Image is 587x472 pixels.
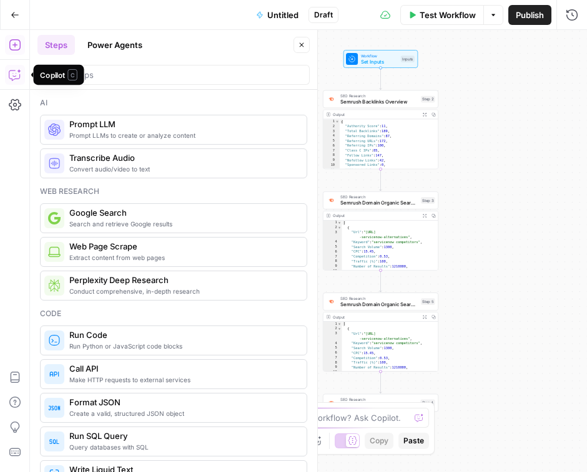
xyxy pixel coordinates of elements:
span: Format JSON [69,396,297,408]
div: 11 [323,168,340,173]
div: 2 [323,124,340,129]
span: Toggle code folding, rows 1 through 464 [337,221,342,226]
span: Search and retrieve Google results [69,219,297,229]
button: Untitled [249,5,306,25]
span: Toggle code folding, rows 1 through 17 [335,119,340,124]
span: Workflow [361,52,398,59]
div: 9 [323,264,342,269]
span: Google Search [69,206,297,219]
span: Create a valid, structured JSON object [69,408,297,418]
div: 4 [323,134,340,139]
div: 6 [323,143,340,148]
div: 1 [323,322,342,327]
div: Step 5 [421,298,435,305]
g: Edge from step_2 to step_3 [380,169,382,191]
div: 8 [323,259,342,264]
span: Draft [314,9,333,21]
div: 5 [323,346,342,351]
div: 2 [323,327,342,332]
div: EndOutput [323,434,438,452]
div: Step 4 [420,400,435,407]
span: Conduct comprehensive, in-depth research [69,286,297,296]
img: p4kt2d9mz0di8532fmfgvfq6uqa0 [328,299,335,305]
span: Make HTTP requests to external services [69,375,297,385]
div: 8 [323,360,342,365]
div: 7 [323,148,340,153]
span: Call API [69,362,297,375]
div: Output [333,213,418,219]
span: Convert audio/video to text [69,164,297,174]
span: Untitled [267,9,298,21]
div: Step 3 [421,197,435,204]
div: Step 2 [421,96,435,103]
span: Semrush Domain Organic Search Keywords [340,301,418,308]
span: Toggle code folding, rows 2 through 12 [337,225,342,230]
div: 9 [323,365,342,370]
input: Search steps [43,69,304,81]
span: Paste [403,435,424,446]
button: Test Workflow [400,5,483,25]
span: Toggle code folding, rows 2 through 12 [337,327,342,332]
div: 2 [323,225,342,230]
button: Paste [398,433,429,449]
div: 6 [323,350,342,355]
div: Inputs [401,55,415,62]
g: Edge from step_5 to step_4 [380,372,382,393]
span: Run Code [69,329,297,341]
div: WorkflowSet InputsInputs [323,50,438,68]
img: 3lyvnidk9veb5oecvmize2kaffdg [328,96,335,102]
span: Web Page Scrape [69,240,297,253]
span: Prompt LLMs to create or analyze content [69,130,297,140]
span: SEO Research [340,194,418,200]
span: Extract content from web pages [69,253,297,262]
div: 4 [323,240,342,245]
div: 5 [323,138,340,143]
span: Copy [370,435,388,446]
span: Perplexity Deep Research [69,274,297,286]
div: SEO ResearchSemrush Domain Organic Search KeywordsStep 3Output[ { "Url":"[URL] -servicenow-altern... [323,191,438,271]
img: v3j4otw2j2lxnxfkcl44e66h4fup [328,400,335,406]
div: 1 [323,119,340,124]
div: 10 [323,269,342,274]
div: 3 [323,230,342,240]
button: Copy [365,433,393,449]
div: 8 [323,153,340,158]
span: Test Workflow [420,9,476,21]
span: SEO Research [340,296,418,302]
div: 9 [323,158,340,163]
div: 1 [323,221,342,226]
span: Transcribe Audio [69,152,297,164]
div: 4 [323,341,342,346]
div: 7 [323,254,342,259]
span: Set Inputs [361,58,398,65]
span: SEO Research [340,93,418,99]
button: Steps [37,35,75,55]
div: Output [333,112,418,118]
g: Edge from step_3 to step_5 [380,271,382,292]
div: Ai [40,97,307,108]
div: SEO ResearchSemrush Domain Organic Search KeywordsStep 5Output[ { "Url":"[URL] -servicenow-altern... [323,292,438,372]
div: Code [40,308,307,319]
div: Web research [40,186,307,197]
div: 10 [323,163,340,168]
button: Publish [508,5,551,25]
div: 10 [323,370,342,375]
span: Semrush Backlinks Overview [340,98,418,105]
div: SEO ResearchSemrush Backlinks OverviewStep 2Output{ "Authority Score":11, "Total Backlinks":189, ... [323,90,438,170]
div: SEO ResearchSemrush Keyword OverviewStep 4 [323,394,438,412]
span: Prompt LLM [69,118,297,130]
img: p4kt2d9mz0di8532fmfgvfq6uqa0 [328,197,335,203]
span: Run Python or JavaScript code blocks [69,341,297,351]
span: Publish [516,9,544,21]
div: 6 [323,249,342,254]
span: C [67,69,77,80]
div: Copilot [40,69,77,80]
span: Query databases with SQL [69,442,297,452]
g: Edge from start to step_2 [380,68,382,90]
span: Run SQL Query [69,430,297,442]
button: Power Agents [80,35,150,55]
span: Toggle code folding, rows 1 through 464 [337,322,342,327]
div: Output [333,314,418,320]
div: 5 [323,244,342,249]
span: SEO Research [340,397,418,403]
